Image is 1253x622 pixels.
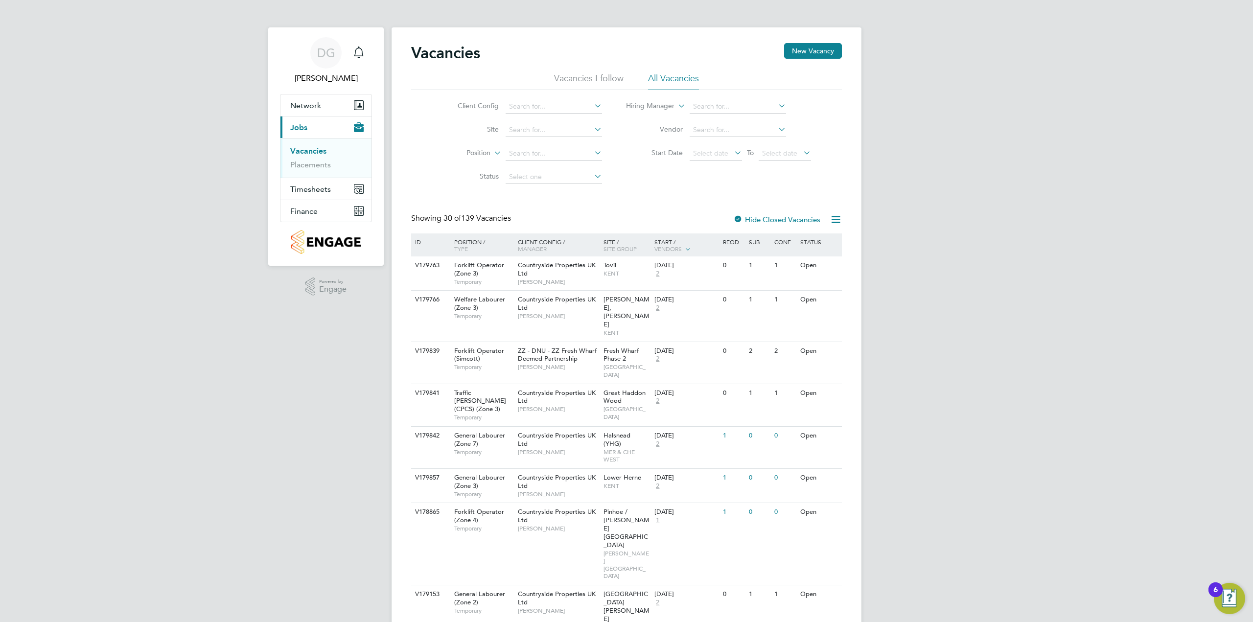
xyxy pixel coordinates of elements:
div: V178865 [413,503,447,521]
span: 2 [654,599,661,607]
input: Search for... [506,147,602,161]
span: Forklift Operator (Simcott) [454,346,504,363]
span: Forklift Operator (Zone 3) [454,261,504,277]
div: 0 [746,469,772,487]
span: General Labourer (Zone 7) [454,431,505,448]
span: Temporary [454,607,513,615]
span: Select date [762,149,797,158]
span: Pinhoe / [PERSON_NAME][GEOGRAPHIC_DATA] [603,507,650,549]
div: V179763 [413,256,447,275]
span: 2 [654,270,661,278]
div: 2 [772,342,797,360]
span: Countryside Properties UK Ltd [518,590,596,606]
div: Start / [652,233,720,258]
img: countryside-properties-logo-retina.png [291,230,360,254]
span: Temporary [454,448,513,456]
label: Position [434,148,490,158]
span: Countryside Properties UK Ltd [518,431,596,448]
span: Countryside Properties UK Ltd [518,261,596,277]
div: [DATE] [654,590,718,599]
li: All Vacancies [648,72,699,90]
div: 1 [772,384,797,402]
a: Powered byEngage [305,277,347,296]
span: Site Group [603,245,637,253]
div: Position / [447,233,515,257]
span: [PERSON_NAME][GEOGRAPHIC_DATA] [603,550,650,580]
span: [GEOGRAPHIC_DATA] [603,363,650,378]
div: 1 [720,469,746,487]
span: 30 of [443,213,461,223]
span: [PERSON_NAME] [518,278,599,286]
button: Network [280,94,371,116]
span: Temporary [454,312,513,320]
input: Search for... [506,100,602,114]
span: KENT [603,482,650,490]
label: Hide Closed Vacancies [733,215,820,224]
span: Welfare Labourer (Zone 3) [454,295,505,312]
span: ZZ - DNU - ZZ Fresh Wharf Deemed Partnership [518,346,597,363]
span: [PERSON_NAME] [518,363,599,371]
div: [DATE] [654,432,718,440]
div: 1 [772,291,797,309]
span: Traffic [PERSON_NAME] (CPCS) (Zone 3) [454,389,506,414]
input: Select one [506,170,602,184]
div: [DATE] [654,347,718,355]
span: 139 Vacancies [443,213,511,223]
div: 1 [746,256,772,275]
div: [DATE] [654,296,718,304]
label: Status [442,172,499,181]
span: [PERSON_NAME], [PERSON_NAME] [603,295,650,328]
div: V179839 [413,342,447,360]
div: V179841 [413,384,447,402]
span: [PERSON_NAME] [518,525,599,532]
div: [DATE] [654,261,718,270]
div: V179766 [413,291,447,309]
div: 0 [772,503,797,521]
div: 1 [772,585,797,603]
div: 1 [746,384,772,402]
span: Manager [518,245,547,253]
span: 2 [654,440,661,448]
div: 0 [772,469,797,487]
label: Vendor [626,125,683,134]
span: Countryside Properties UK Ltd [518,389,596,405]
span: [PERSON_NAME] [518,490,599,498]
div: Open [798,427,840,445]
button: Finance [280,200,371,222]
div: Conf [772,233,797,250]
span: Temporary [454,363,513,371]
div: 0 [720,342,746,360]
div: Open [798,256,840,275]
span: Network [290,101,321,110]
span: Jobs [290,123,307,132]
label: Start Date [626,148,683,157]
span: [PERSON_NAME] [518,312,599,320]
div: Reqd [720,233,746,250]
span: General Labourer (Zone 3) [454,473,505,490]
span: 2 [654,355,661,363]
div: 1 [746,585,772,603]
div: V179857 [413,469,447,487]
h2: Vacancies [411,43,480,63]
span: [PERSON_NAME] [518,405,599,413]
button: New Vacancy [784,43,842,59]
div: 0 [720,256,746,275]
div: ID [413,233,447,250]
button: Jobs [280,116,371,138]
div: Client Config / [515,233,601,257]
span: Forklift Operator (Zone 4) [454,507,504,524]
span: Temporary [454,490,513,498]
label: Site [442,125,499,134]
span: To [744,146,757,159]
div: [DATE] [654,474,718,482]
div: 0 [720,384,746,402]
span: Type [454,245,468,253]
span: General Labourer (Zone 2) [454,590,505,606]
input: Search for... [506,123,602,137]
button: Open Resource Center, 6 new notifications [1214,583,1245,614]
div: 0 [746,503,772,521]
li: Vacancies I follow [554,72,624,90]
span: Powered by [319,277,347,286]
span: Great Haddon Wood [603,389,646,405]
div: 0 [720,585,746,603]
